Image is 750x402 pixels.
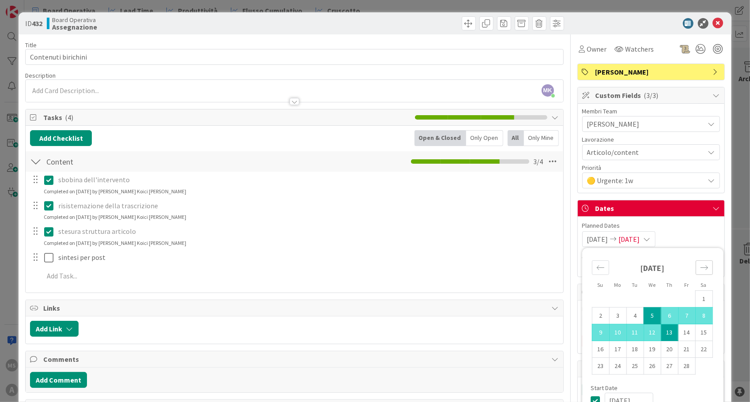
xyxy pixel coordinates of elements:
small: Su [598,282,603,288]
div: Completed on [DATE] by [PERSON_NAME] Koici [PERSON_NAME] [44,188,186,195]
strong: [DATE] [640,263,664,273]
td: Choose Saturday, 15/Feb/2025 12:00 as your check-in date. It’s available. [695,324,712,341]
span: Custom Fields [595,90,709,101]
b: Assegnazione [52,23,97,30]
p: risistemazione della trascrizione [58,201,557,211]
td: Choose Sunday, 02/Feb/2025 12:00 as your check-in date. It’s available. [592,308,609,324]
td: Choose Friday, 21/Feb/2025 12:00 as your check-in date. It’s available. [678,341,695,358]
td: Selected. Saturday, 08/Feb/2025 12:00 [695,308,712,324]
div: Calendar [582,252,723,385]
span: Planned Dates [582,221,720,230]
div: Completed on [DATE] by [PERSON_NAME] Koici [PERSON_NAME] [44,239,186,247]
td: Choose Friday, 14/Feb/2025 12:00 as your check-in date. It’s available. [678,324,695,341]
input: type card name here... [25,49,563,65]
span: ID [25,18,42,29]
span: [PERSON_NAME] [595,67,709,77]
span: ( 4 ) [65,113,73,122]
td: Choose Monday, 17/Feb/2025 12:00 as your check-in date. It’s available. [609,341,626,358]
td: Choose Sunday, 23/Feb/2025 12:00 as your check-in date. It’s available. [592,358,609,375]
button: Add Comment [30,372,87,388]
span: 🟡 Urgente: 1w [587,175,705,186]
span: Description [25,71,56,79]
td: Selected. Tuesday, 11/Feb/2025 12:00 [626,324,644,341]
span: [DATE] [587,234,608,244]
p: stesura struttura articolo [58,226,557,237]
small: Fr [684,282,689,288]
td: Choose Thursday, 27/Feb/2025 12:00 as your check-in date. It’s available. [661,358,678,375]
span: Links [43,303,547,313]
span: [DATE] [619,234,640,244]
span: Articolo/content [587,146,700,158]
td: Choose Wednesday, 26/Feb/2025 12:00 as your check-in date. It’s available. [644,358,661,375]
span: Start Date [591,385,618,391]
td: Choose Monday, 03/Feb/2025 12:00 as your check-in date. It’s available. [609,308,626,324]
input: Add Checklist... [43,154,242,169]
span: 3 / 4 [534,156,543,167]
p: sbobina dell'intervento [58,175,557,185]
div: Only Open [466,130,503,146]
div: Open & Closed [415,130,466,146]
span: ( 3/3 ) [644,91,659,100]
div: Move forward to switch to the next month. [696,260,713,275]
div: Only Mine [524,130,559,146]
div: All [508,130,524,146]
span: Tasks [43,112,410,123]
span: Board Operativa [52,16,97,23]
label: Title [25,41,37,49]
td: Selected as start date. Wednesday, 05/Feb/2025 12:00 [644,308,661,324]
span: MK [542,84,554,97]
small: Tu [632,282,638,288]
div: Move backward to switch to the previous month. [592,260,609,275]
td: Selected. Sunday, 09/Feb/2025 12:00 [592,324,609,341]
span: [PERSON_NAME] [587,119,705,129]
div: Membri Team [582,108,720,114]
td: Selected. Monday, 10/Feb/2025 12:00 [609,324,626,341]
td: Choose Tuesday, 18/Feb/2025 12:00 as your check-in date. It’s available. [626,341,644,358]
button: Add Link [30,321,79,337]
td: Choose Saturday, 22/Feb/2025 12:00 as your check-in date. It’s available. [695,341,712,358]
b: 432 [32,19,42,28]
td: Choose Thursday, 20/Feb/2025 12:00 as your check-in date. It’s available. [661,341,678,358]
td: Choose Saturday, 01/Feb/2025 12:00 as your check-in date. It’s available. [695,291,712,308]
small: We [648,282,656,288]
div: Priorità [582,165,720,171]
td: Choose Wednesday, 19/Feb/2025 12:00 as your check-in date. It’s available. [644,341,661,358]
small: Mo [614,282,621,288]
span: Owner [587,44,607,54]
td: Choose Friday, 28/Feb/2025 12:00 as your check-in date. It’s available. [678,358,695,375]
td: Selected. Wednesday, 12/Feb/2025 12:00 [644,324,661,341]
td: Selected as end date. Thursday, 13/Feb/2025 12:00 [661,324,678,341]
span: Comments [43,354,547,364]
span: Watchers [626,44,654,54]
span: Dates [595,203,709,214]
td: Choose Tuesday, 25/Feb/2025 12:00 as your check-in date. It’s available. [626,358,644,375]
td: Choose Tuesday, 04/Feb/2025 12:00 as your check-in date. It’s available. [626,308,644,324]
td: Selected. Friday, 07/Feb/2025 12:00 [678,308,695,324]
button: Add Checklist [30,130,92,146]
div: Lavorazione [582,136,720,143]
td: Selected. Thursday, 06/Feb/2025 12:00 [661,308,678,324]
div: Completed on [DATE] by [PERSON_NAME] Koici [PERSON_NAME] [44,213,186,221]
td: Choose Sunday, 16/Feb/2025 12:00 as your check-in date. It’s available. [592,341,609,358]
p: sintesi per post [58,252,557,263]
td: Choose Monday, 24/Feb/2025 12:00 as your check-in date. It’s available. [609,358,626,375]
small: Th [666,282,672,288]
small: Sa [701,282,707,288]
